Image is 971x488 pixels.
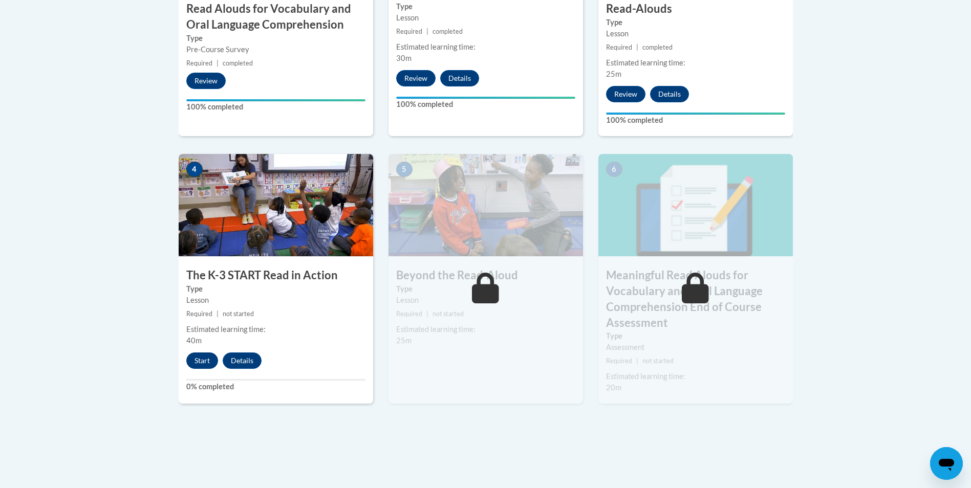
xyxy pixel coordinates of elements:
[186,59,212,67] span: Required
[606,162,622,177] span: 6
[606,383,621,392] span: 20m
[426,310,428,318] span: |
[217,59,219,67] span: |
[223,59,253,67] span: completed
[186,295,365,306] div: Lesson
[396,162,413,177] span: 5
[389,154,583,256] img: Course Image
[396,324,575,335] div: Estimated learning time:
[636,357,638,365] span: |
[606,371,785,382] div: Estimated learning time:
[606,17,785,28] label: Type
[186,324,365,335] div: Estimated learning time:
[396,99,575,110] label: 100% completed
[186,336,202,345] span: 40m
[186,99,365,101] div: Your progress
[606,43,632,51] span: Required
[223,310,254,318] span: not started
[606,115,785,126] label: 100% completed
[396,283,575,295] label: Type
[433,310,464,318] span: not started
[186,381,365,392] label: 0% completed
[396,336,412,345] span: 25m
[223,352,262,369] button: Details
[186,101,365,113] label: 100% completed
[396,295,575,306] div: Lesson
[636,43,638,51] span: |
[598,268,793,330] h3: Meaningful Read Alouds for Vocabulary and Oral Language Comprehension End of Course Assessment
[930,447,963,480] iframe: Button to launch messaging window
[606,342,785,353] div: Assessment
[186,283,365,295] label: Type
[606,28,785,39] div: Lesson
[650,86,689,102] button: Details
[217,310,219,318] span: |
[186,310,212,318] span: Required
[606,86,645,102] button: Review
[186,33,365,44] label: Type
[433,28,463,35] span: completed
[606,330,785,342] label: Type
[396,28,422,35] span: Required
[606,70,621,78] span: 25m
[396,70,436,86] button: Review
[179,154,373,256] img: Course Image
[186,162,203,177] span: 4
[396,41,575,53] div: Estimated learning time:
[440,70,479,86] button: Details
[186,73,226,89] button: Review
[179,268,373,283] h3: The K-3 START Read in Action
[606,57,785,69] div: Estimated learning time:
[642,43,673,51] span: completed
[396,54,412,62] span: 30m
[396,12,575,24] div: Lesson
[606,357,632,365] span: Required
[396,97,575,99] div: Your progress
[642,357,674,365] span: not started
[186,352,218,369] button: Start
[396,1,575,12] label: Type
[426,28,428,35] span: |
[396,310,422,318] span: Required
[598,154,793,256] img: Course Image
[389,268,583,283] h3: Beyond the Read-Aloud
[606,113,785,115] div: Your progress
[186,44,365,55] div: Pre-Course Survey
